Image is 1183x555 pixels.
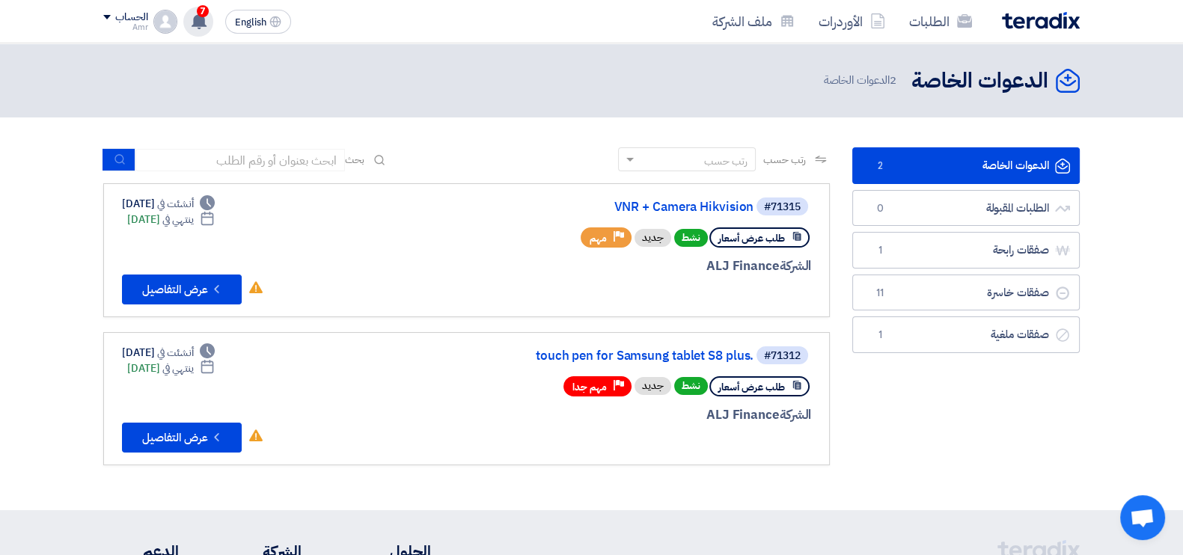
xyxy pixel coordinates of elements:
[718,231,785,245] span: طلب عرض أسعار
[852,232,1080,269] a: صفقات رابحة1
[635,229,671,247] div: جديد
[162,361,193,376] span: ينتهي في
[911,67,1048,96] h2: الدعوات الخاصة
[122,196,215,212] div: [DATE]
[135,149,345,171] input: ابحث بعنوان أو رقم الطلب
[451,405,811,425] div: ALJ Finance
[162,212,193,227] span: ينتهي في
[823,72,899,89] span: الدعوات الخاصة
[764,202,801,212] div: #71315
[871,286,889,301] span: 11
[852,147,1080,184] a: الدعوات الخاصة2
[127,212,215,227] div: [DATE]
[780,405,812,424] span: الشركة
[763,152,806,168] span: رتب حسب
[225,10,291,34] button: English
[103,23,147,31] div: Amr
[897,4,984,39] a: الطلبات
[197,5,209,17] span: 7
[572,380,607,394] span: مهم جدا
[122,345,215,361] div: [DATE]
[454,349,753,363] a: touch pen for Samsung tablet S8 plus.
[674,229,708,247] span: نشط
[871,159,889,174] span: 2
[704,153,748,169] div: رتب حسب
[871,243,889,258] span: 1
[235,17,266,28] span: English
[890,72,896,88] span: 2
[871,328,889,343] span: 1
[1002,12,1080,29] img: Teradix logo
[157,345,193,361] span: أنشئت في
[345,152,364,168] span: بحث
[852,275,1080,311] a: صفقات خاسرة11
[451,257,811,276] div: ALJ Finance
[852,190,1080,227] a: الطلبات المقبولة0
[153,10,177,34] img: profile_test.png
[700,4,807,39] a: ملف الشركة
[1120,495,1165,540] div: Open chat
[122,275,242,304] button: عرض التفاصيل
[115,11,147,24] div: الحساب
[807,4,897,39] a: الأوردرات
[590,231,607,245] span: مهم
[454,200,753,214] a: VNR + Camera Hikvision
[122,423,242,453] button: عرض التفاصيل
[718,380,785,394] span: طلب عرض أسعار
[871,201,889,216] span: 0
[780,257,812,275] span: الشركة
[852,316,1080,353] a: صفقات ملغية1
[127,361,215,376] div: [DATE]
[674,377,708,395] span: نشط
[157,196,193,212] span: أنشئت في
[764,351,801,361] div: #71312
[635,377,671,395] div: جديد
